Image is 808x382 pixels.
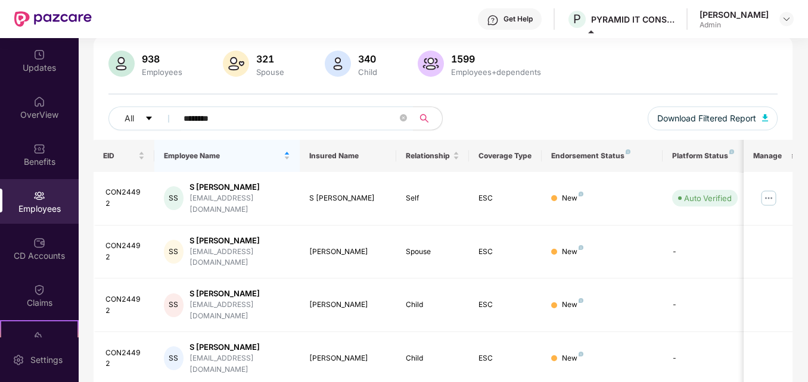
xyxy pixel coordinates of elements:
div: ESC [478,353,532,364]
img: svg+xml;base64,PHN2ZyBpZD0iU2V0dGluZy0yMHgyMCIgeG1sbnM9Imh0dHA6Ly93d3cudzMub3JnLzIwMDAvc3ZnIiB3aW... [13,354,24,366]
img: svg+xml;base64,PHN2ZyBpZD0iSGVscC0zMngzMiIgeG1sbnM9Imh0dHA6Ly93d3cudzMub3JnLzIwMDAvc3ZnIiB3aWR0aD... [487,14,499,26]
div: [EMAIL_ADDRESS][DOMAIN_NAME] [189,246,290,269]
div: Get Help [504,14,533,24]
div: S [PERSON_NAME] [189,235,290,246]
img: svg+xml;base64,PHN2ZyB4bWxucz0iaHR0cDovL3d3dy53My5vcmcvMjAwMC9zdmciIHdpZHRoPSI4IiBoZWlnaHQ9IjgiIH... [579,245,583,250]
img: svg+xml;base64,PHN2ZyBpZD0iQmVuZWZpdHMiIHhtbG5zPSJodHRwOi8vd3d3LnczLm9yZy8yMDAwL3N2ZyIgd2lkdGg9Ij... [33,143,45,155]
div: 340 [356,53,380,65]
img: New Pazcare Logo [14,11,92,27]
button: Allcaret-down [108,107,181,130]
img: svg+xml;base64,PHN2ZyB4bWxucz0iaHR0cDovL3d3dy53My5vcmcvMjAwMC9zdmciIHdpZHRoPSI4IiBoZWlnaHQ9IjgiIH... [579,298,583,303]
img: svg+xml;base64,PHN2ZyBpZD0iSG9tZSIgeG1sbnM9Imh0dHA6Ly93d3cudzMub3JnLzIwMDAvc3ZnIiB3aWR0aD0iMjAiIG... [33,96,45,108]
th: Insured Name [300,140,397,172]
img: svg+xml;base64,PHN2ZyB4bWxucz0iaHR0cDovL3d3dy53My5vcmcvMjAwMC9zdmciIHhtbG5zOnhsaW5rPSJodHRwOi8vd3... [223,51,249,77]
div: Admin [700,20,769,30]
span: Relationship [406,151,450,161]
span: P [573,12,581,26]
div: [PERSON_NAME] [309,299,387,311]
div: SS [164,293,184,317]
div: [EMAIL_ADDRESS][DOMAIN_NAME] [189,193,290,215]
div: SS [164,240,184,264]
div: ESC [478,193,532,204]
div: [EMAIL_ADDRESS][DOMAIN_NAME] [189,299,290,322]
th: Coverage Type [469,140,542,172]
div: PYRAMID IT CONSULTING PRIVATE LIMITED [591,14,675,25]
div: [EMAIL_ADDRESS][DOMAIN_NAME] [189,353,290,375]
div: S [PERSON_NAME] [189,288,290,299]
div: Spouse [406,246,459,258]
span: close-circle [400,114,407,121]
div: Child [406,299,459,311]
img: svg+xml;base64,PHN2ZyB4bWxucz0iaHR0cDovL3d3dy53My5vcmcvMjAwMC9zdmciIHhtbG5zOnhsaW5rPSJodHRwOi8vd3... [108,51,135,77]
img: svg+xml;base64,PHN2ZyB4bWxucz0iaHR0cDovL3d3dy53My5vcmcvMjAwMC9zdmciIHhtbG5zOnhsaW5rPSJodHRwOi8vd3... [325,51,351,77]
img: svg+xml;base64,PHN2ZyB4bWxucz0iaHR0cDovL3d3dy53My5vcmcvMjAwMC9zdmciIHhtbG5zOnhsaW5rPSJodHRwOi8vd3... [418,51,444,77]
span: EID [103,151,136,161]
div: SS [164,346,184,370]
img: svg+xml;base64,PHN2ZyBpZD0iQ2xhaW0iIHhtbG5zPSJodHRwOi8vd3d3LnczLm9yZy8yMDAwL3N2ZyIgd2lkdGg9IjIwIi... [33,284,45,296]
div: S [PERSON_NAME] [189,181,290,193]
span: Download Filtered Report [657,112,756,125]
div: Auto Verified [684,192,732,204]
div: CON24492 [105,347,145,370]
div: Child [356,67,380,77]
div: S [PERSON_NAME] [189,342,290,353]
div: New [562,299,583,311]
div: Employees [139,67,185,77]
div: Child [406,353,459,364]
img: svg+xml;base64,PHN2ZyBpZD0iRHJvcGRvd24tMzJ4MzIiIHhtbG5zPSJodHRwOi8vd3d3LnczLm9yZy8yMDAwL3N2ZyIgd2... [782,14,791,24]
div: 1599 [449,53,543,65]
div: 321 [254,53,287,65]
div: New [562,193,583,204]
span: search [413,114,436,123]
div: S [PERSON_NAME] [309,193,387,204]
span: close-circle [400,113,407,124]
div: CON24492 [105,240,145,263]
div: Self [406,193,459,204]
button: Download Filtered Report [648,107,778,130]
div: SS [164,186,184,210]
th: Relationship [396,140,469,172]
div: CON24492 [105,294,145,317]
div: 938 [139,53,185,65]
div: [PERSON_NAME] [700,9,769,20]
button: search [413,107,443,130]
div: Platform Status [672,151,738,161]
th: Manage [744,140,792,172]
img: svg+xml;base64,PHN2ZyBpZD0iRW1wbG95ZWVzIiB4bWxucz0iaHR0cDovL3d3dy53My5vcmcvMjAwMC9zdmciIHdpZHRoPS... [33,190,45,202]
th: EID [94,140,154,172]
td: - [663,226,747,279]
div: Settings [27,354,66,366]
div: Spouse [254,67,287,77]
img: svg+xml;base64,PHN2ZyB4bWxucz0iaHR0cDovL3d3dy53My5vcmcvMjAwMC9zdmciIHdpZHRoPSI4IiBoZWlnaHQ9IjgiIH... [579,192,583,196]
img: svg+xml;base64,PHN2ZyB4bWxucz0iaHR0cDovL3d3dy53My5vcmcvMjAwMC9zdmciIHdpZHRoPSI4IiBoZWlnaHQ9IjgiIH... [729,149,734,154]
div: [PERSON_NAME] [309,246,387,258]
div: ESC [478,246,532,258]
div: New [562,246,583,258]
img: svg+xml;base64,PHN2ZyBpZD0iVXBkYXRlZCIgeG1sbnM9Imh0dHA6Ly93d3cudzMub3JnLzIwMDAvc3ZnIiB3aWR0aD0iMj... [33,49,45,61]
span: Employee Name [164,151,281,161]
img: manageButton [759,189,778,208]
div: Employees+dependents [449,67,543,77]
img: svg+xml;base64,PHN2ZyB4bWxucz0iaHR0cDovL3d3dy53My5vcmcvMjAwMC9zdmciIHdpZHRoPSI4IiBoZWlnaHQ9IjgiIH... [626,149,630,154]
div: ESC [478,299,532,311]
img: svg+xml;base64,PHN2ZyB4bWxucz0iaHR0cDovL3d3dy53My5vcmcvMjAwMC9zdmciIHdpZHRoPSIyMSIgaGVpZ2h0PSIyMC... [33,331,45,343]
div: [PERSON_NAME] [309,353,387,364]
img: svg+xml;base64,PHN2ZyB4bWxucz0iaHR0cDovL3d3dy53My5vcmcvMjAwMC9zdmciIHhtbG5zOnhsaW5rPSJodHRwOi8vd3... [762,114,768,121]
span: caret-down [145,114,153,124]
div: CON24492 [105,187,145,209]
td: - [663,278,747,332]
span: All [125,112,134,125]
div: New [562,353,583,364]
img: svg+xml;base64,PHN2ZyB4bWxucz0iaHR0cDovL3d3dy53My5vcmcvMjAwMC9zdmciIHdpZHRoPSI4IiBoZWlnaHQ9IjgiIH... [579,352,583,356]
div: Endorsement Status [551,151,653,161]
img: svg+xml;base64,PHN2ZyBpZD0iQ0RfQWNjb3VudHMiIGRhdGEtbmFtZT0iQ0QgQWNjb3VudHMiIHhtbG5zPSJodHRwOi8vd3... [33,237,45,249]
